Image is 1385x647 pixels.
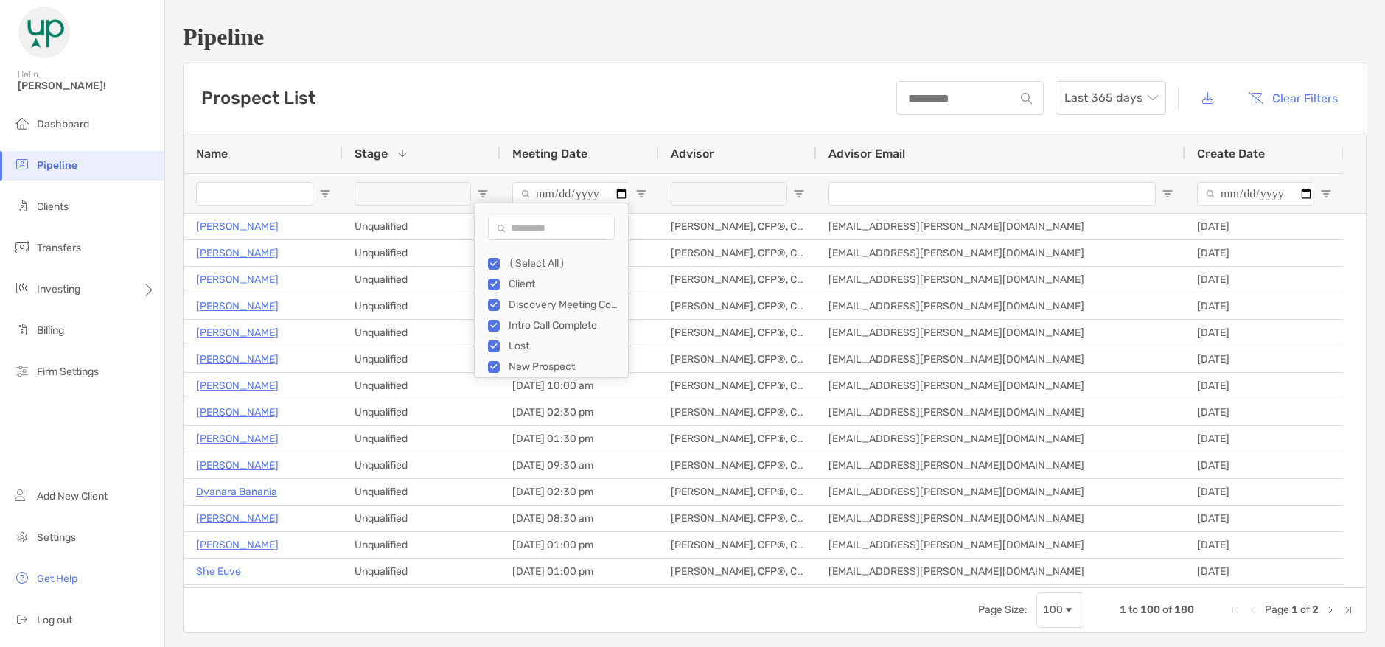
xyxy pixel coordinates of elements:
div: Unqualified [343,426,500,452]
span: Advisor Email [828,147,905,161]
div: Unqualified [343,506,500,531]
span: 2 [1312,604,1319,616]
div: Unqualified [343,532,500,558]
img: clients icon [13,197,31,214]
a: [PERSON_NAME] [196,377,279,395]
div: Unqualified [343,452,500,478]
div: [PERSON_NAME], CFP®, CFA®, CDFA® [659,452,817,478]
div: [EMAIL_ADDRESS][PERSON_NAME][DOMAIN_NAME] [817,559,1185,584]
div: [DATE] [1185,585,1344,611]
div: [DATE] [1185,320,1344,346]
div: Unqualified [343,293,500,319]
input: Meeting Date Filter Input [512,182,629,206]
span: Clients [37,200,69,213]
img: investing icon [13,279,31,297]
div: [DATE] 10:00 am [500,373,659,399]
div: [PERSON_NAME], CFP®, CFA®, CDFA® [659,506,817,531]
img: settings icon [13,528,31,545]
h1: Pipeline [183,24,1367,51]
div: [PERSON_NAME], CFP®, CFA®, CDFA® [659,585,817,611]
span: of [1300,604,1310,616]
div: Intro Call Complete [509,319,619,332]
div: [PERSON_NAME], CFP®, CFA®, CDFA® [659,267,817,293]
div: [DATE] [1185,479,1344,505]
div: Previous Page [1247,604,1259,616]
div: [PERSON_NAME], CFP®, CFA®, CDFA® [659,346,817,372]
div: [DATE] 01:00 pm [500,532,659,558]
a: [PERSON_NAME] [196,509,279,528]
input: Search filter values [488,217,615,240]
span: Get Help [37,573,77,585]
span: Dashboard [37,118,89,130]
div: [DATE] [1185,532,1344,558]
img: input icon [1021,93,1032,104]
div: Unqualified [343,320,500,346]
div: [EMAIL_ADDRESS][PERSON_NAME][DOMAIN_NAME] [817,240,1185,266]
button: Open Filter Menu [635,188,647,200]
img: logout icon [13,610,31,628]
div: [EMAIL_ADDRESS][PERSON_NAME][DOMAIN_NAME] [817,426,1185,452]
button: Open Filter Menu [1162,188,1173,200]
img: pipeline icon [13,155,31,173]
input: Create Date Filter Input [1197,182,1314,206]
div: Unqualified [343,399,500,425]
div: [EMAIL_ADDRESS][PERSON_NAME][DOMAIN_NAME] [817,267,1185,293]
div: [PERSON_NAME], CFP®, CFA®, CDFA® [659,479,817,505]
div: [PERSON_NAME], CFP®, CFA®, CDFA® [659,426,817,452]
div: Next Page [1325,604,1336,616]
button: Open Filter Menu [1320,188,1332,200]
span: Transfers [37,242,81,254]
a: [PERSON_NAME] [196,270,279,289]
button: Open Filter Menu [319,188,331,200]
span: 1 [1120,604,1126,616]
div: Page Size [1036,592,1084,628]
div: Unqualified [343,214,500,239]
img: add_new_client icon [13,486,31,504]
div: [EMAIL_ADDRESS][PERSON_NAME][DOMAIN_NAME] [817,585,1185,611]
div: Unqualified [343,479,500,505]
span: Stage [355,147,388,161]
div: [DATE] 02:30 pm [500,399,659,425]
img: transfers icon [13,238,31,256]
div: [DATE] 09:30 am [500,452,659,478]
div: [DATE] [1185,506,1344,531]
div: [DATE] 02:30 pm [500,479,659,505]
a: [PERSON_NAME] [196,403,279,422]
a: [PERSON_NAME] [196,244,279,262]
div: [DATE] [1185,426,1344,452]
div: [EMAIL_ADDRESS][PERSON_NAME][DOMAIN_NAME] [817,214,1185,239]
span: Last 365 days [1064,82,1157,114]
div: Unqualified [343,585,500,611]
button: Clear Filters [1237,82,1349,114]
span: Name [196,147,228,161]
span: [PERSON_NAME]! [18,80,156,92]
div: Last Page [1342,604,1354,616]
span: to [1128,604,1138,616]
div: [DATE] [1185,399,1344,425]
img: firm-settings icon [13,362,31,380]
div: [EMAIL_ADDRESS][PERSON_NAME][DOMAIN_NAME] [817,399,1185,425]
a: [PERSON_NAME] [196,217,279,236]
div: Unqualified [343,559,500,584]
div: Unqualified [343,373,500,399]
a: [PERSON_NAME] [196,350,279,368]
div: [DATE] 12:00 pm [500,585,659,611]
span: Settings [37,531,76,544]
a: [PERSON_NAME] [196,430,279,448]
div: [DATE] [1185,559,1344,584]
p: [PERSON_NAME] [196,536,279,554]
img: Zoe Logo [18,6,71,59]
input: Name Filter Input [196,182,313,206]
div: [EMAIL_ADDRESS][PERSON_NAME][DOMAIN_NAME] [817,532,1185,558]
a: [PERSON_NAME] [196,456,279,475]
input: Advisor Email Filter Input [828,182,1156,206]
div: [DATE] [1185,373,1344,399]
span: Investing [37,283,80,295]
p: [PERSON_NAME] [196,323,279,342]
span: of [1162,604,1172,616]
h3: Prospect List [201,88,315,108]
